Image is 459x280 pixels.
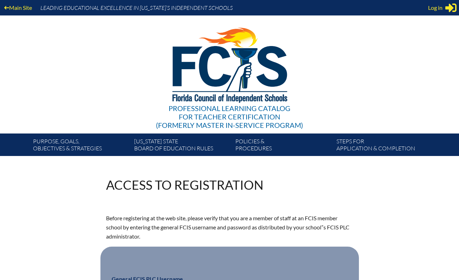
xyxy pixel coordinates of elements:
[445,2,457,13] svg: Sign in or register
[428,4,442,12] span: Log in
[30,136,131,156] a: Purpose, goals,objectives & strategies
[334,136,435,156] a: Steps forapplication & completion
[179,112,280,121] span: for Teacher Certification
[153,14,306,131] a: Professional Learning Catalog for Teacher Certification(formerly Master In-service Program)
[1,3,35,12] a: Main Site
[232,136,334,156] a: Policies &Procedures
[106,178,263,191] h1: Access to Registration
[157,15,302,111] img: FCISlogo221.eps
[106,214,353,241] p: Before registering at the web site, please verify that you are a member of staff at an FCIS membe...
[131,136,232,156] a: [US_STATE] StateBoard of Education rules
[156,104,303,129] div: Professional Learning Catalog (formerly Master In-service Program)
